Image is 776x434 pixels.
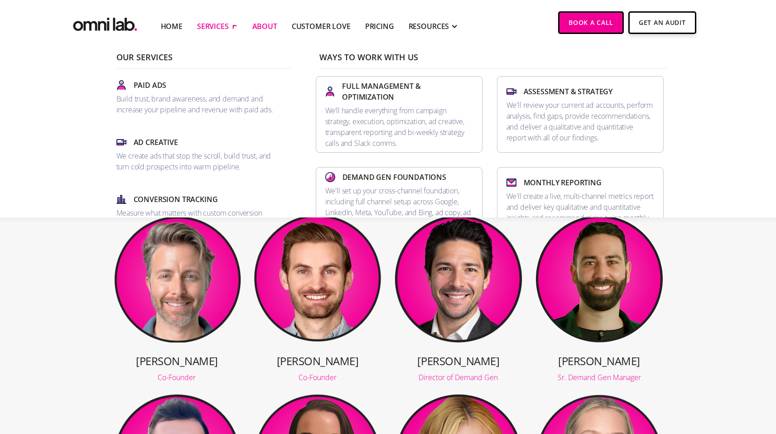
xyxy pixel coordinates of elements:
iframe: Chat Widget [731,391,776,434]
a: Customer Love [292,21,351,32]
p: Ways To Work With Us [319,53,667,69]
p: We'll set up your cross-channel foundation, including full channel setup across Google, LinkedIn,... [325,185,473,229]
p: Paid Ads [134,80,167,91]
p: Assessment & Strategy [524,86,613,97]
p: Build trust, brand awareness, and demand and increase your pipeline and revenue with paid ads. [116,93,283,115]
a: Pricing [365,21,394,32]
p: Our Services [116,53,290,69]
a: Monthly ReportingWe'll create a live, multi-channel metrics report and deliver key qualitative an... [497,167,664,233]
a: home [71,11,139,34]
div: RESOURCES [409,21,449,32]
a: Assessment & StrategyWe'll review your current ad accounts, perform analysis, find gaps, provide ... [497,76,664,153]
a: Full Management & OptimizationWe’ll handle everything from campaign strategy, execution, optimiza... [316,76,482,153]
div: SERVICES [197,21,229,32]
p: Demand Gen Foundations [342,172,446,183]
a: Demand Gen FoundationsWe'll set up your cross-channel foundation, including full channel setup ac... [316,167,482,233]
p: Measure what matters with custom conversion tracking across all major ad platforms. [116,207,283,229]
a: Get An Audit [628,11,696,34]
p: Ad Creative [134,137,178,148]
div: Director of Demand Gen [394,374,523,381]
p: Full Management & Optimization [342,81,472,102]
p: We'll create a live, multi-channel metrics report and deliver key qualitative and quantitative in... [506,191,654,223]
p: We'll review your current ad accounts, perform analysis, find gaps, provide recommendations, and ... [506,100,654,143]
p: Monthly Reporting [524,177,602,188]
h3: [PERSON_NAME] [535,353,664,368]
a: About [252,21,277,32]
a: Book a Call [558,11,624,34]
h3: [PERSON_NAME] [113,353,241,368]
p: Conversion Tracking [134,194,218,205]
p: We’ll handle everything from campaign strategy, execution, optimization, ad creative, transparent... [325,105,473,149]
h3: [PERSON_NAME] [394,353,523,368]
div: Co-Founder [113,374,241,381]
a: Paid AdsBuild trust, brand awareness, and demand and increase your pipeline and revenue with paid... [113,76,287,119]
img: Omni Lab: B2B SaaS Demand Generation Agency [71,11,139,34]
h3: [PERSON_NAME] [253,353,382,368]
a: Home [161,21,183,32]
a: Conversion TrackingMeasure what matters with custom conversion tracking across all major ad platf... [113,190,287,233]
div: Sr. Demand Gen Manager [535,374,664,381]
a: Ad CreativeWe create ads that stop the scroll, build trust, and turn cold prospects into warm pip... [113,133,287,176]
div: Co-Founder [253,374,382,381]
p: We create ads that stop the scroll, build trust, and turn cold prospects into warm pipeline. [116,150,283,172]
